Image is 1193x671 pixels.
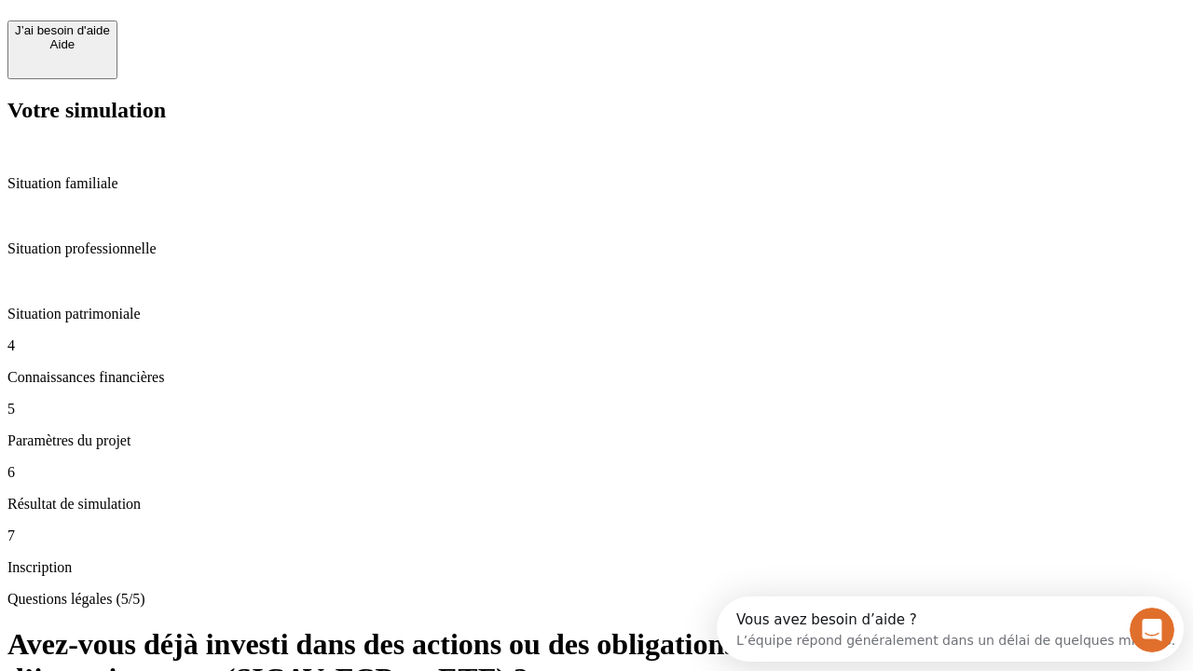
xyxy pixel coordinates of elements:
[717,596,1184,662] iframe: Intercom live chat discovery launcher
[15,37,110,51] div: Aide
[7,432,1186,449] p: Paramètres du projet
[7,496,1186,513] p: Résultat de simulation
[7,240,1186,257] p: Situation professionnelle
[1130,608,1174,652] iframe: Intercom live chat
[20,31,459,50] div: L’équipe répond généralement dans un délai de quelques minutes.
[7,175,1186,192] p: Situation familiale
[7,464,1186,481] p: 6
[7,98,1186,123] h2: Votre simulation
[7,21,117,79] button: J’ai besoin d'aideAide
[7,591,1186,608] p: Questions légales (5/5)
[20,16,459,31] div: Vous avez besoin d’aide ?
[7,306,1186,322] p: Situation patrimoniale
[7,559,1186,576] p: Inscription
[7,7,514,59] div: Ouvrir le Messenger Intercom
[7,401,1186,418] p: 5
[7,369,1186,386] p: Connaissances financières
[7,527,1186,544] p: 7
[15,23,110,37] div: J’ai besoin d'aide
[7,337,1186,354] p: 4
